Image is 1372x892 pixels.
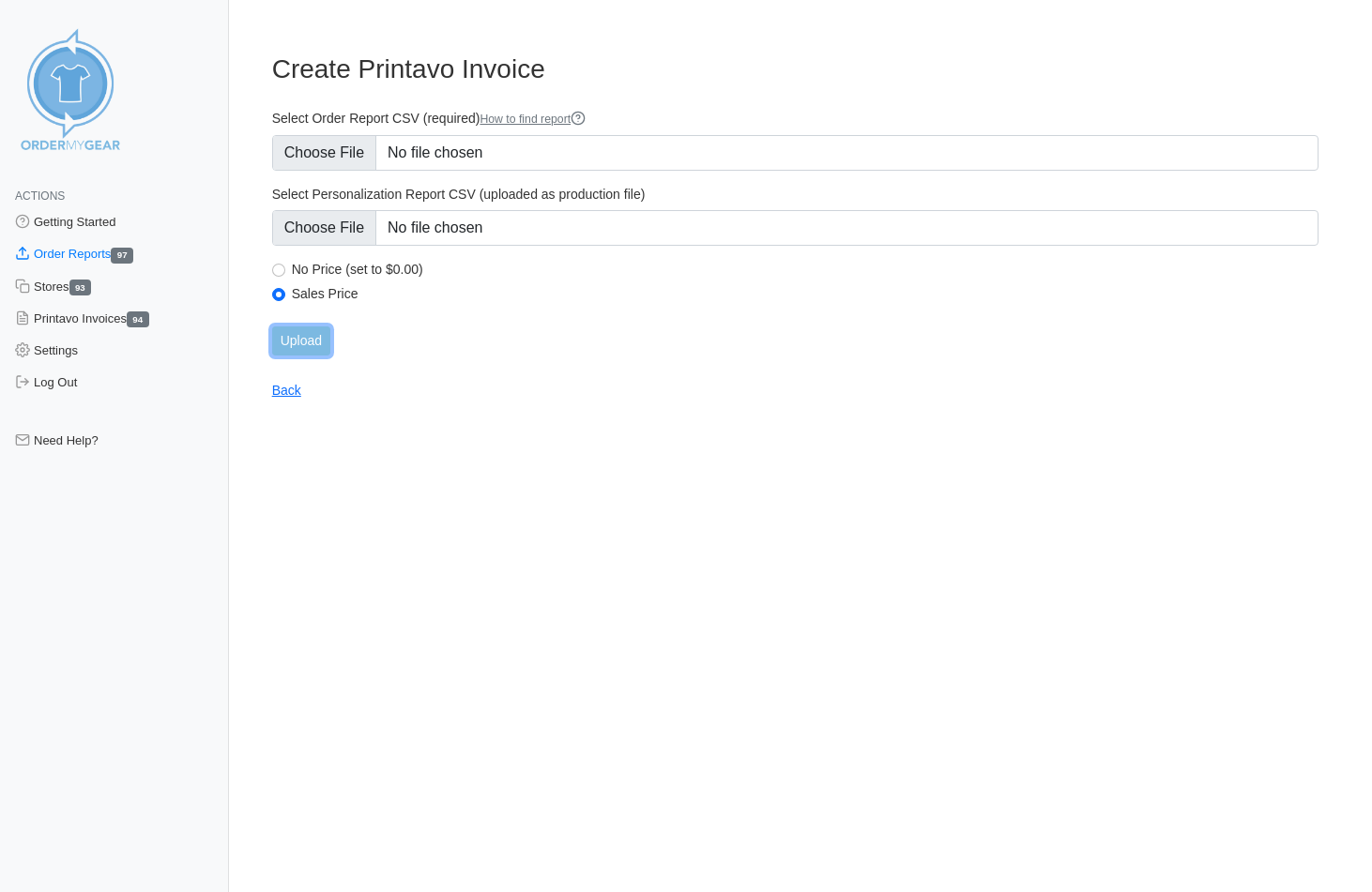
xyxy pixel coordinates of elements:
[15,189,65,203] span: Actions
[127,311,149,327] span: 94
[111,248,133,264] span: 97
[272,110,1319,128] label: Select Order Report CSV (required)
[272,383,301,398] a: Back
[272,186,1319,203] label: Select Personalization Report CSV (uploaded as production file)
[272,53,1319,85] h3: Create Printavo Invoice
[272,326,330,355] input: Upload
[480,113,586,126] a: How to find report
[292,285,1319,302] label: Sales Price
[69,280,92,295] span: 93
[292,261,1319,278] label: No Price (set to $0.00)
